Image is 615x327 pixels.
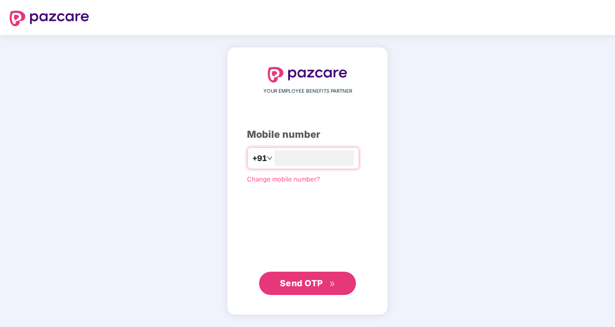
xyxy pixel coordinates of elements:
[10,11,89,26] img: logo
[329,281,336,287] span: double-right
[268,67,347,82] img: logo
[263,87,352,95] span: YOUR EMPLOYEE BENEFITS PARTNER
[280,278,323,288] span: Send OTP
[247,127,368,142] div: Mobile number
[267,155,273,161] span: down
[259,272,356,295] button: Send OTPdouble-right
[252,152,267,164] span: +91
[247,175,320,183] a: Change mobile number?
